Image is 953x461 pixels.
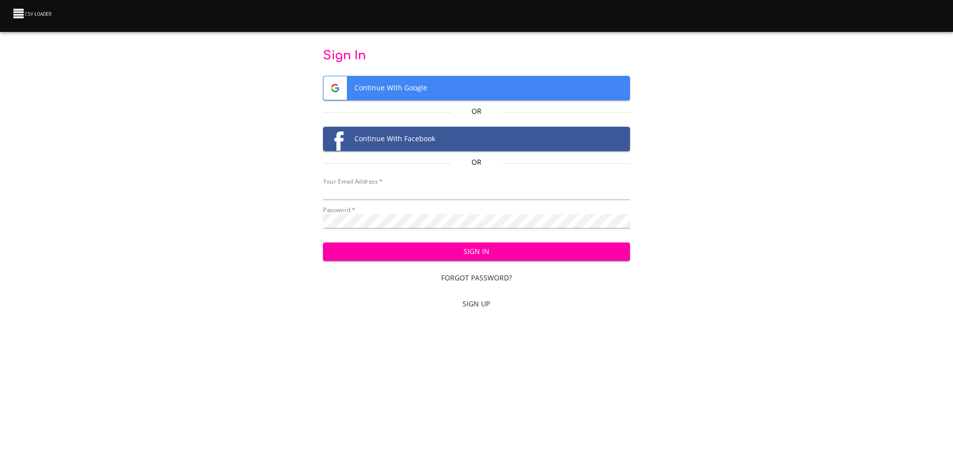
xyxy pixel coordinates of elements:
p: Or [451,157,502,167]
img: CSV Loader [12,6,54,20]
img: Google logo [323,76,347,100]
label: Your Email Address [323,179,382,185]
p: Or [451,106,502,116]
span: Continue With Google [323,76,630,100]
a: Forgot Password? [323,269,630,287]
label: Password [323,207,355,213]
span: Sign Up [327,298,626,310]
button: Google logoContinue With Google [323,76,630,100]
button: Sign In [323,242,630,261]
span: Continue With Facebook [323,127,630,151]
button: Facebook logoContinue With Facebook [323,127,630,151]
span: Forgot Password? [327,272,626,284]
img: Facebook logo [323,127,347,151]
p: Sign In [323,48,630,64]
span: Sign In [331,245,622,258]
a: Sign Up [323,295,630,313]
